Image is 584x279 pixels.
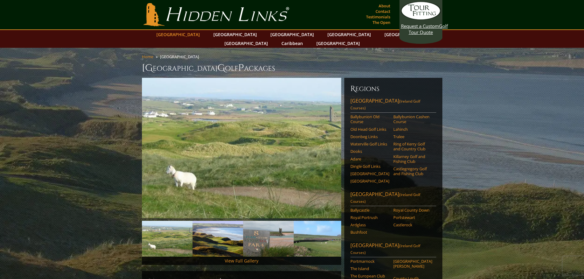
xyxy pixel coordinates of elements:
a: Ballycastle [350,208,389,213]
h6: Regions [350,84,436,94]
span: (Ireland Golf Courses) [350,99,420,111]
a: Adare [350,156,389,161]
a: [GEOGRAPHIC_DATA] [350,171,389,176]
a: Royal County Down [393,208,432,213]
a: Home [142,54,153,59]
a: Old Head Golf Links [350,127,389,132]
li: [GEOGRAPHIC_DATA] [160,54,201,59]
span: P [238,62,244,74]
a: [GEOGRAPHIC_DATA][PERSON_NAME] [393,259,432,269]
a: [GEOGRAPHIC_DATA](Ireland Golf Courses) [350,242,436,257]
a: [GEOGRAPHIC_DATA] [153,30,203,39]
a: The Island [350,266,389,271]
a: Portstewart [393,215,432,220]
h1: [GEOGRAPHIC_DATA] olf ackages [142,62,442,74]
a: [GEOGRAPHIC_DATA] [350,179,389,183]
a: [GEOGRAPHIC_DATA] [381,30,431,39]
a: [GEOGRAPHIC_DATA] [313,39,363,48]
a: Doonbeg Links [350,134,389,139]
a: Bushfoot [350,230,389,235]
a: [GEOGRAPHIC_DATA] [210,30,260,39]
a: Ballybunion Old Course [350,114,389,124]
a: Ring of Kerry Golf and Country Club [393,141,432,152]
a: View Full Gallery [225,258,258,264]
a: Dingle Golf Links [350,164,389,169]
a: Lahinch [393,127,432,132]
a: Ardglass [350,222,389,227]
a: [GEOGRAPHIC_DATA] [267,30,317,39]
a: Castlegregory Golf and Fishing Club [393,166,432,176]
a: The European Club [350,273,389,278]
a: Royal Portrush [350,215,389,220]
a: Contact [374,7,392,16]
a: [GEOGRAPHIC_DATA] [221,39,271,48]
a: Dooks [350,149,389,154]
a: Caribbean [278,39,306,48]
a: Waterville Golf Links [350,141,389,146]
a: Request a CustomGolf Tour Quote [401,2,441,35]
a: Portmarnock [350,259,389,264]
a: Tralee [393,134,432,139]
span: (Ireland Golf Courses) [350,243,420,255]
a: The Open [371,18,392,27]
a: Testimonials [365,13,392,21]
a: Ballybunion Cashen Course [393,114,432,124]
a: [GEOGRAPHIC_DATA](Ireland Golf Courses) [350,191,436,206]
span: (Ireland Golf Courses) [350,192,420,204]
a: [GEOGRAPHIC_DATA] [324,30,374,39]
a: [GEOGRAPHIC_DATA](Ireland Golf Courses) [350,97,436,113]
span: Request a Custom [401,23,439,29]
a: About [377,2,392,10]
a: Castlerock [393,222,432,227]
a: Killarney Golf and Fishing Club [393,154,432,164]
span: G [217,62,225,74]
